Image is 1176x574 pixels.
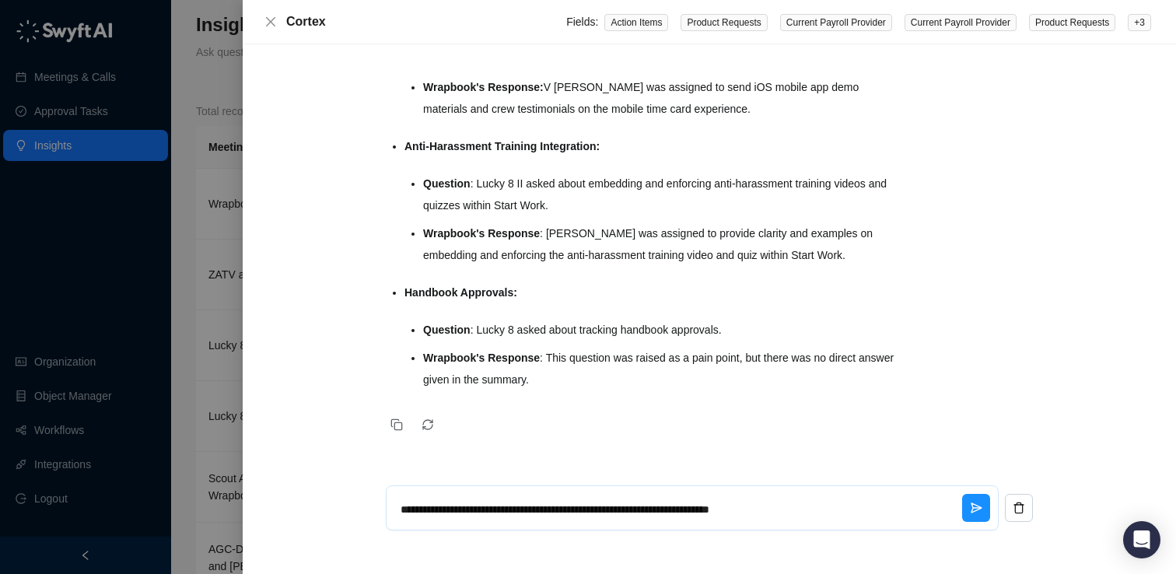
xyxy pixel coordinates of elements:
[423,173,904,216] li: : Lucky 8 II asked about embedding and enforcing anti-harassment training videos and quizzes with...
[1128,14,1151,31] span: + 3
[1029,14,1115,31] span: Product Requests
[423,347,904,390] li: : This question was raised as a pain point, but there was no direct answer given in the summary.
[423,81,544,93] strong: Wrapbook's Response:
[423,352,540,364] strong: Wrapbook's Response
[423,227,540,240] strong: Wrapbook's Response
[264,16,277,28] span: close
[423,222,904,266] li: : [PERSON_NAME] was assigned to provide clarity and examples on embedding and enforcing the anti-...
[286,12,566,31] div: Cortex
[780,14,892,31] span: Current Payroll Provider
[261,12,280,31] button: Close
[604,14,668,31] span: Action Items
[905,14,1017,31] span: Current Payroll Provider
[566,16,598,28] span: Fields:
[681,14,767,31] span: Product Requests
[404,286,517,299] strong: Handbook Approvals:
[423,76,904,120] li: V [PERSON_NAME] was assigned to send iOS mobile app demo materials and crew testimonials on the m...
[404,140,600,152] strong: Anti-Harassment Training Integration:
[423,177,471,190] strong: Question
[423,324,471,336] strong: Question
[423,319,904,341] li: : Lucky 8 asked about tracking handbook approvals.
[1123,521,1160,558] div: Open Intercom Messenger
